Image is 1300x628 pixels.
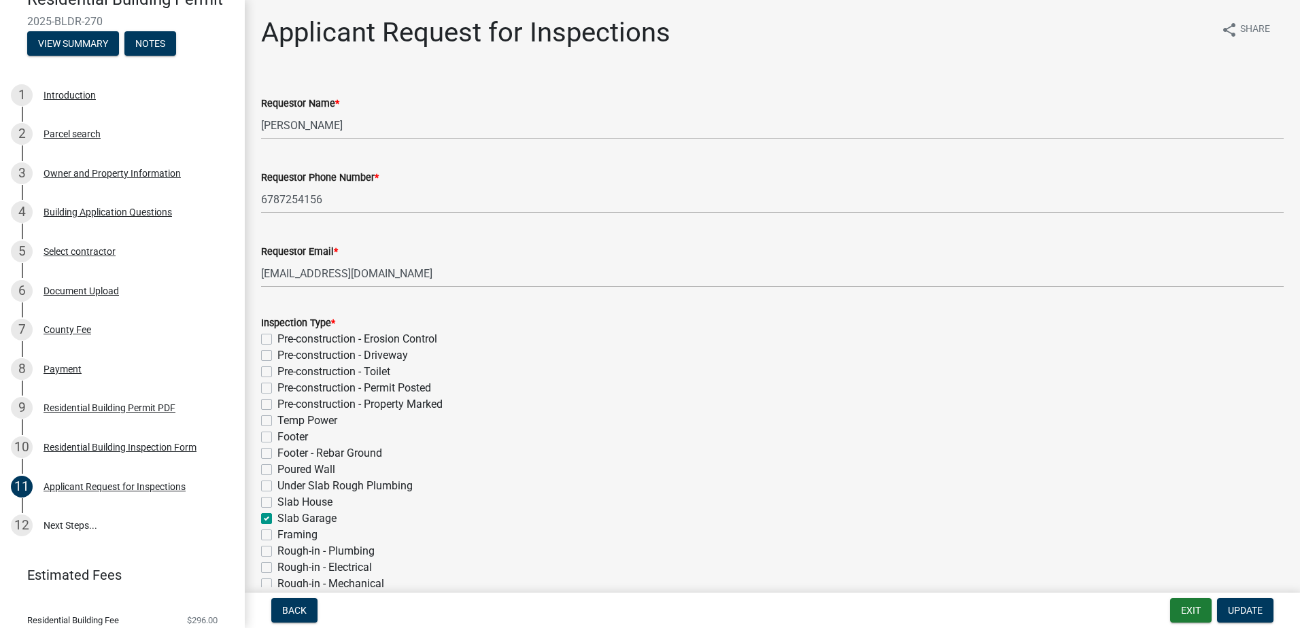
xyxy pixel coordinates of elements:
div: 12 [11,514,33,536]
div: 6 [11,280,33,302]
span: $296.00 [187,616,218,625]
div: 11 [11,476,33,498]
label: Under Slab Rough Plumbing [277,478,413,494]
span: Back [282,605,307,616]
label: Poured Wall [277,461,335,478]
label: Framing [277,527,318,543]
a: Estimated Fees [11,561,223,589]
button: Notes [124,31,176,56]
div: 8 [11,358,33,380]
wm-modal-confirm: Notes [124,39,176,50]
span: Update [1228,605,1263,616]
button: Exit [1170,598,1212,623]
div: 3 [11,162,33,184]
label: Slab Garage [277,510,337,527]
label: Footer - Rebar Ground [277,445,382,461]
button: View Summary [27,31,119,56]
label: Slab House [277,494,332,510]
div: 10 [11,436,33,458]
label: Requestor Phone Number [261,173,379,183]
div: 2 [11,123,33,145]
label: Pre-construction - Permit Posted [277,380,431,396]
button: Back [271,598,318,623]
i: share [1221,22,1237,38]
label: Footer [277,429,308,445]
span: Residential Building Fee [27,616,119,625]
div: 1 [11,84,33,106]
label: Pre-construction - Driveway [277,347,408,364]
label: Requestor Email [261,247,338,257]
label: Pre-construction - Toilet [277,364,390,380]
div: 9 [11,397,33,419]
label: Rough-in - Plumbing [277,543,375,559]
span: Share [1240,22,1270,38]
wm-modal-confirm: Summary [27,39,119,50]
div: Applicant Request for Inspections [44,482,186,491]
div: Document Upload [44,286,119,296]
span: 2025-BLDR-270 [27,15,218,28]
div: Introduction [44,90,96,100]
label: Requestor Name [261,99,339,109]
div: 5 [11,241,33,262]
div: Select contractor [44,247,116,256]
div: Payment [44,364,82,374]
div: Residential Building Inspection Form [44,442,196,452]
label: Pre-construction - Property Marked [277,396,443,413]
div: Owner and Property Information [44,169,181,178]
div: Residential Building Permit PDF [44,403,175,413]
button: shareShare [1210,16,1281,43]
div: Parcel search [44,129,101,139]
label: Rough-in - Mechanical [277,576,384,592]
button: Update [1217,598,1273,623]
div: Building Application Questions [44,207,172,217]
label: Pre-construction - Erosion Control [277,331,437,347]
div: 7 [11,319,33,341]
label: Temp Power [277,413,337,429]
h1: Applicant Request for Inspections [261,16,670,49]
label: Rough-in - Electrical [277,559,372,576]
div: County Fee [44,325,91,334]
div: 4 [11,201,33,223]
label: Inspection Type [261,319,335,328]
